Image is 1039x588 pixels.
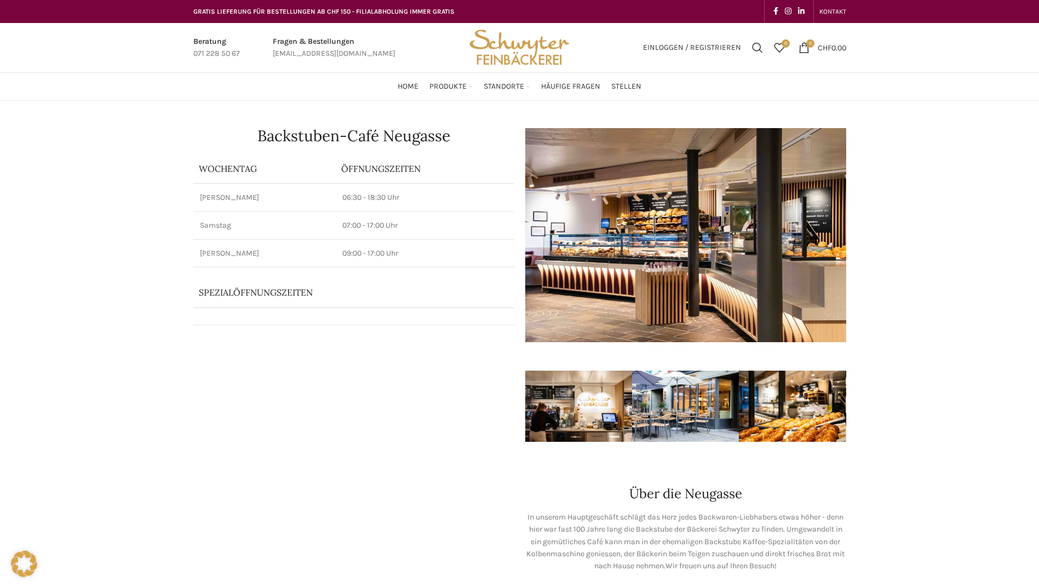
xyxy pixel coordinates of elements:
p: [PERSON_NAME] [200,192,329,203]
bdi: 0.00 [818,43,846,52]
span: CHF [818,43,831,52]
span: 0 [782,39,790,48]
p: [PERSON_NAME] [200,248,329,259]
p: In unserem Hauptgeschäft schlägt das Herz jedes Backwaren-Liebhabers etwas höher - denn hier war ... [525,511,846,573]
img: schwyter-61 [632,371,739,442]
p: 09:00 - 17:00 Uhr [342,248,508,259]
span: Stellen [611,82,641,92]
p: 06:30 - 18:30 Uhr [342,192,508,203]
img: Bäckerei Schwyter [466,23,573,72]
p: 07:00 - 17:00 Uhr [342,220,508,231]
a: Infobox link [193,36,240,60]
span: Wir freuen uns auf Ihren Besuch! [665,561,777,570]
h2: Über die Neugasse [525,487,846,500]
div: Secondary navigation [814,1,852,22]
a: Site logo [466,42,573,51]
a: Infobox link [273,36,395,60]
div: Meine Wunschliste [768,37,790,59]
div: Main navigation [188,76,852,97]
p: Wochentag [199,163,330,175]
p: Spezialöffnungszeiten [199,286,478,298]
a: Suchen [747,37,768,59]
span: GRATIS LIEFERUNG FÜR BESTELLUNGEN AB CHF 150 - FILIALABHOLUNG IMMER GRATIS [193,8,455,15]
img: schwyter-10 [846,371,952,442]
a: Linkedin social link [795,4,808,19]
a: Stellen [611,76,641,97]
span: 0 [806,39,814,48]
p: Samstag [200,220,329,231]
a: Produkte [429,76,473,97]
span: Häufige Fragen [541,82,600,92]
a: 0 [768,37,790,59]
span: Standorte [484,82,524,92]
a: Facebook social link [770,4,782,19]
a: Häufige Fragen [541,76,600,97]
img: schwyter-17 [525,371,632,442]
span: Einloggen / Registrieren [643,44,741,51]
a: Standorte [484,76,530,97]
span: Home [398,82,418,92]
h1: Backstuben-Café Neugasse [193,128,514,143]
p: ÖFFNUNGSZEITEN [341,163,509,175]
a: Instagram social link [782,4,795,19]
a: KONTAKT [819,1,846,22]
a: Home [398,76,418,97]
span: KONTAKT [819,8,846,15]
img: schwyter-12 [739,371,846,442]
a: 0 CHF0.00 [793,37,852,59]
span: Produkte [429,82,467,92]
a: Einloggen / Registrieren [638,37,747,59]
